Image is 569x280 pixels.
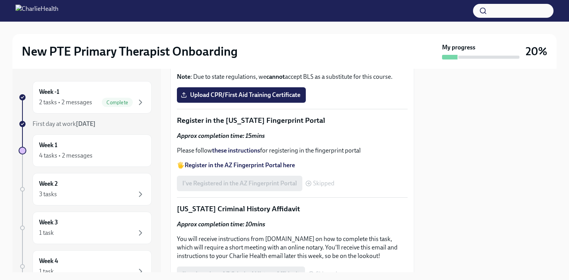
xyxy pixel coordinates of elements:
span: Skipped [316,271,337,277]
div: 3 tasks [39,190,57,199]
a: Week 14 tasks • 2 messages [19,134,152,167]
strong: My progress [442,43,475,52]
a: First day at work[DATE] [19,120,152,128]
p: Register in the [US_STATE] Fingerprint Portal [177,115,408,126]
a: Register in the AZ Fingerprint Portal here [185,161,295,169]
h6: Week 1 [39,141,57,149]
span: Skipped [313,180,334,187]
h6: Week 2 [39,180,58,188]
strong: Note [177,73,190,80]
div: 1 task [39,229,54,237]
strong: cannot [266,73,285,80]
p: You will receive instructions from [DOMAIN_NAME] on how to complete this task, which will require... [177,235,408,260]
div: 1 task [39,267,54,276]
p: : Due to state regulations, we accept BLS as a substitute for this course. [177,73,408,81]
a: Week 23 tasks [19,173,152,205]
strong: Approx completion time: 10mins [177,221,265,228]
h6: Week 4 [39,257,58,265]
img: CharlieHealth [15,5,58,17]
span: First day at work [33,120,96,127]
span: Complete [102,100,133,105]
div: 4 tasks • 2 messages [39,151,93,160]
h3: 20% [526,44,547,58]
div: 2 tasks • 2 messages [39,98,92,107]
label: Upload CPR/First Aid Training Certificate [177,87,306,103]
a: these instructions [212,147,260,154]
a: Week -12 tasks • 2 messagesComplete [19,81,152,114]
strong: [DATE] [76,120,96,127]
a: Week 31 task [19,212,152,244]
h2: New PTE Primary Therapist Onboarding [22,44,238,59]
strong: Approx completion time: 15mins [177,132,265,139]
h6: Week -1 [39,88,59,96]
h6: Week 3 [39,218,58,227]
span: Upload CPR/First Aid Training Certificate [182,91,300,99]
p: [US_STATE] Criminal History Affidavit [177,204,408,214]
p: 🖐️ [177,161,408,170]
p: Please follow for registering in the fingerprint portal [177,146,408,155]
